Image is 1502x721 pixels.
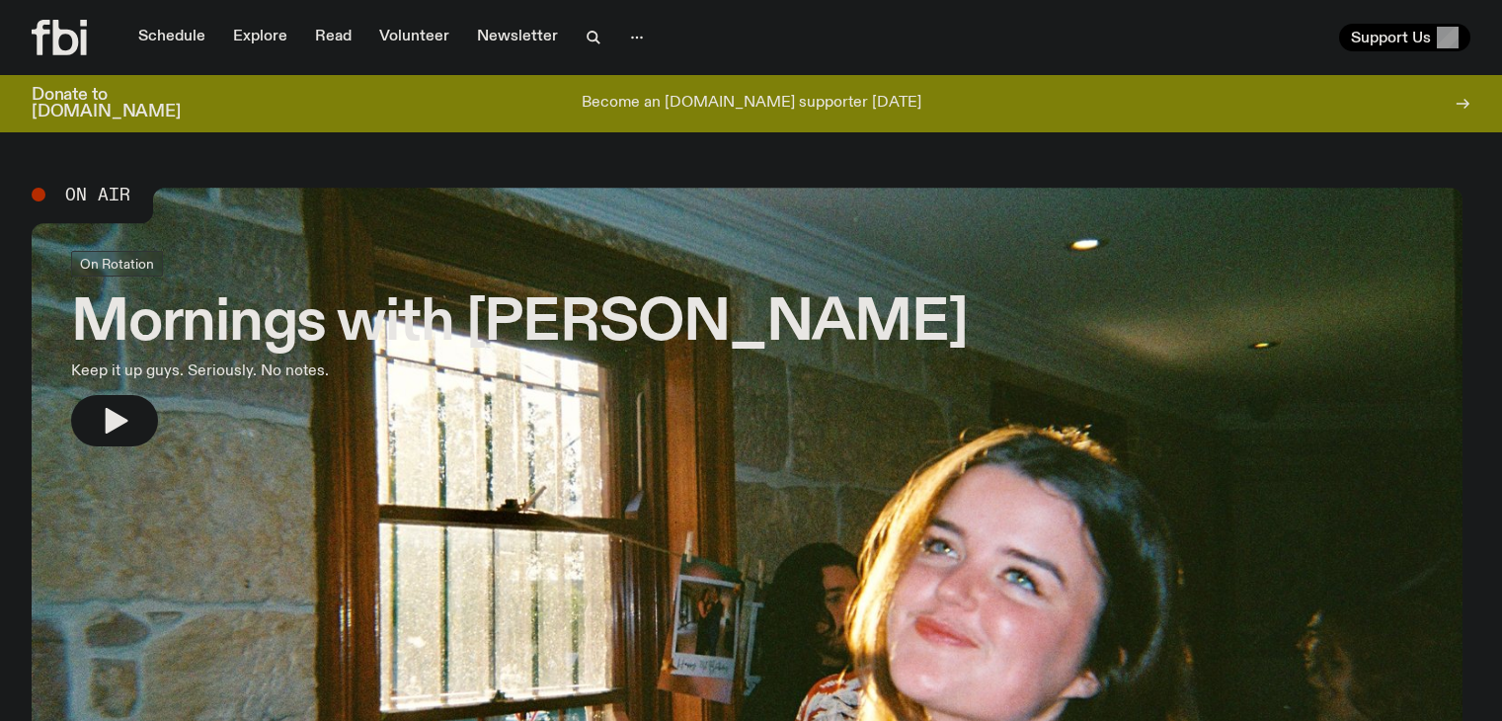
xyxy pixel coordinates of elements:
h3: Mornings with [PERSON_NAME] [71,296,968,352]
button: Support Us [1339,24,1470,51]
span: On Rotation [80,256,154,271]
a: Schedule [126,24,217,51]
a: Explore [221,24,299,51]
p: Keep it up guys. Seriously. No notes. [71,360,577,383]
span: Support Us [1351,29,1431,46]
a: Volunteer [367,24,461,51]
a: Mornings with [PERSON_NAME]Keep it up guys. Seriously. No notes. [71,251,968,446]
h3: Donate to [DOMAIN_NAME] [32,87,181,120]
a: Read [303,24,363,51]
a: Newsletter [465,24,570,51]
p: Become an [DOMAIN_NAME] supporter [DATE] [582,95,921,113]
a: On Rotation [71,251,163,277]
span: On Air [65,186,130,203]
